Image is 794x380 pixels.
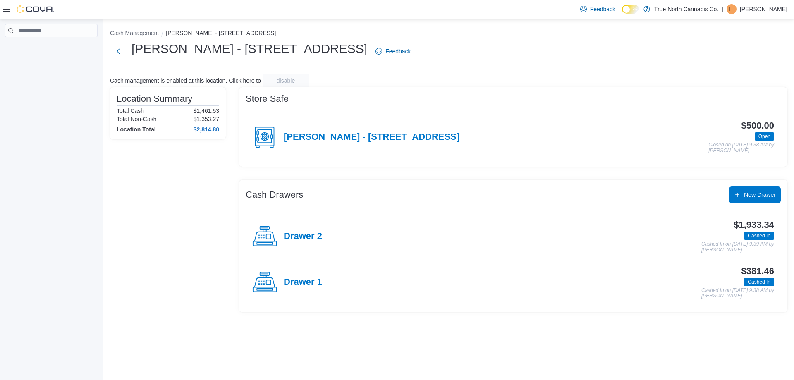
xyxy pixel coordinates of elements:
[740,4,787,14] p: [PERSON_NAME]
[741,121,774,131] h3: $500.00
[734,220,774,230] h3: $1,933.34
[110,30,159,36] button: Cash Management
[744,278,774,286] span: Cashed In
[284,231,322,242] h4: Drawer 2
[194,126,219,133] h4: $2,814.80
[117,94,192,104] h3: Location Summary
[110,43,127,60] button: Next
[166,30,276,36] button: [PERSON_NAME] - [STREET_ADDRESS]
[117,108,144,114] h6: Total Cash
[622,5,639,14] input: Dark Mode
[727,4,737,14] div: Isabella Thompson
[729,4,734,14] span: IT
[701,288,774,299] p: Cashed In on [DATE] 9:38 AM by [PERSON_NAME]
[372,43,414,60] a: Feedback
[284,132,459,143] h4: [PERSON_NAME] - [STREET_ADDRESS]
[748,278,770,286] span: Cashed In
[755,132,774,141] span: Open
[277,76,295,85] span: disable
[744,191,776,199] span: New Drawer
[729,186,781,203] button: New Drawer
[117,126,156,133] h4: Location Total
[741,266,774,276] h3: $381.46
[748,232,770,239] span: Cashed In
[708,142,774,153] p: Closed on [DATE] 9:38 AM by [PERSON_NAME]
[246,94,289,104] h3: Store Safe
[5,39,98,59] nav: Complex example
[246,190,303,200] h3: Cash Drawers
[194,108,219,114] p: $1,461.53
[194,116,219,122] p: $1,353.27
[17,5,54,13] img: Cova
[722,4,723,14] p: |
[117,116,157,122] h6: Total Non-Cash
[284,277,322,288] h4: Drawer 1
[701,241,774,253] p: Cashed In on [DATE] 9:39 AM by [PERSON_NAME]
[744,232,774,240] span: Cashed In
[577,1,619,17] a: Feedback
[590,5,615,13] span: Feedback
[654,4,718,14] p: True North Cannabis Co.
[263,74,309,87] button: disable
[758,133,770,140] span: Open
[132,41,367,57] h1: [PERSON_NAME] - [STREET_ADDRESS]
[110,77,261,84] p: Cash management is enabled at this location. Click here to
[385,47,411,55] span: Feedback
[110,29,787,39] nav: An example of EuiBreadcrumbs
